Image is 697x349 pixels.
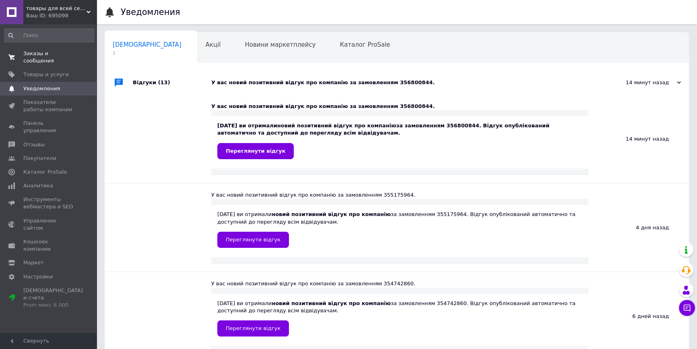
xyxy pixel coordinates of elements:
[217,143,294,159] a: Переглянути відгук
[4,28,95,43] input: Поиск
[277,123,396,129] b: новий позитивний відгук про компанію
[679,300,695,316] button: Чат с покупателем
[23,182,53,189] span: Аналитика
[217,320,289,337] a: Переглянути відгук
[245,41,316,48] span: Новини маркетплейсу
[211,280,588,287] div: У вас новий позитивний відгук про компанію за замовленням 354742860.
[211,191,588,199] div: У вас новий позитивний відгук про компанію за замовленням 355175964.
[23,155,56,162] span: Покупатели
[226,148,285,154] span: Переглянути відгук
[113,41,181,48] span: [DEMOGRAPHIC_DATA]
[23,259,44,266] span: Маркет
[26,5,87,12] span: товары для всей семьи от «Fashion Crystals»
[121,7,180,17] h1: Уведомления
[23,301,83,309] div: Prom микс 6 000
[113,50,181,56] span: 1
[23,141,45,148] span: Отзывы
[23,71,69,78] span: Товары и услуги
[588,183,689,272] div: 4 дня назад
[272,300,391,306] b: новий позитивний відгук про компанію
[23,217,74,232] span: Управление сайтом
[217,211,582,247] div: [DATE] ви отримали за замовленням 355175964. Відгук опублікований автоматично та доступний до пер...
[226,237,280,243] span: Переглянути відгук
[23,287,83,309] span: [DEMOGRAPHIC_DATA] и счета
[206,41,221,48] span: Акції
[23,50,74,64] span: Заказы и сообщения
[272,211,391,217] b: новий позитивний відгук про компанію
[340,41,390,48] span: Каталог ProSale
[23,120,74,134] span: Панель управления
[23,196,74,210] span: Инструменты вебмастера и SEO
[211,103,588,110] div: У вас новий позитивний відгук про компанію за замовленням 356800844.
[23,273,53,280] span: Настройки
[211,79,600,86] div: У вас новий позитивний відгук про компанію за замовленням 356800844.
[600,79,681,86] div: 14 минут назад
[23,238,74,253] span: Кошелек компании
[23,99,74,113] span: Показатели работы компании
[133,71,211,95] div: Відгуки
[217,232,289,248] a: Переглянути відгук
[23,168,67,176] span: Каталог ProSale
[588,95,689,183] div: 14 минут назад
[26,12,97,19] div: Ваш ID: 695098
[226,325,280,331] span: Переглянути відгук
[23,85,60,92] span: Уведомления
[217,300,582,337] div: [DATE] ви отримали за замовленням 354742860. Відгук опублікований автоматично та доступний до пер...
[217,122,582,159] div: [DATE] ви отримали за замовленням 356800844. Відгук опублікований автоматично та доступний до пер...
[158,79,170,85] span: (13)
